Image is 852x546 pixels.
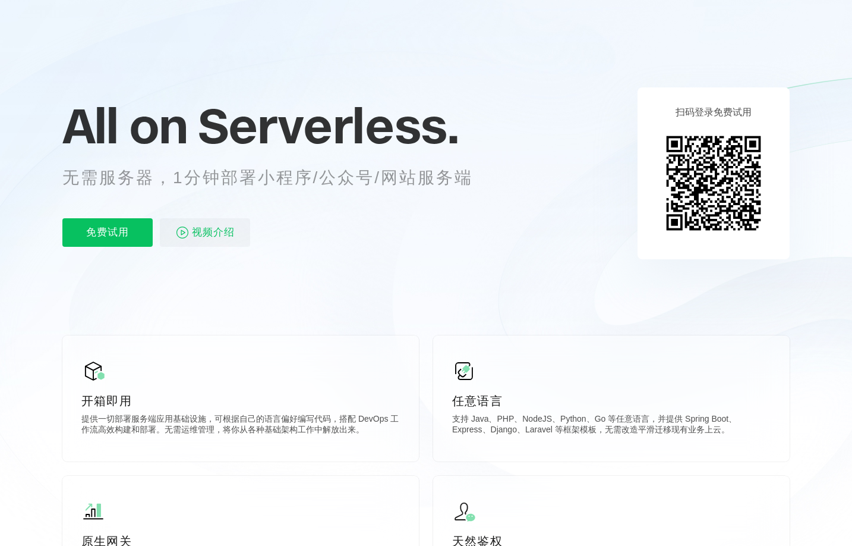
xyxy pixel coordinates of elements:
[62,218,153,247] p: 免费试用
[81,393,400,409] p: 开箱即用
[192,218,235,247] span: 视频介绍
[81,414,400,438] p: 提供一切部署服务端应用基础设施，可根据自己的语言偏好编写代码，搭配 DevOps 工作流高效构建和部署。无需运维管理，将你从各种基础架构工作中解放出来。
[62,166,495,190] p: 无需服务器，1分钟部署小程序/公众号/网站服务端
[452,414,771,438] p: 支持 Java、PHP、NodeJS、Python、Go 等任意语言，并提供 Spring Boot、Express、Django、Laravel 等框架模板，无需改造平滑迁移现有业务上云。
[676,106,752,119] p: 扫码登录免费试用
[175,225,190,240] img: video_play.svg
[62,96,187,155] span: All on
[198,96,459,155] span: Serverless.
[452,393,771,409] p: 任意语言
